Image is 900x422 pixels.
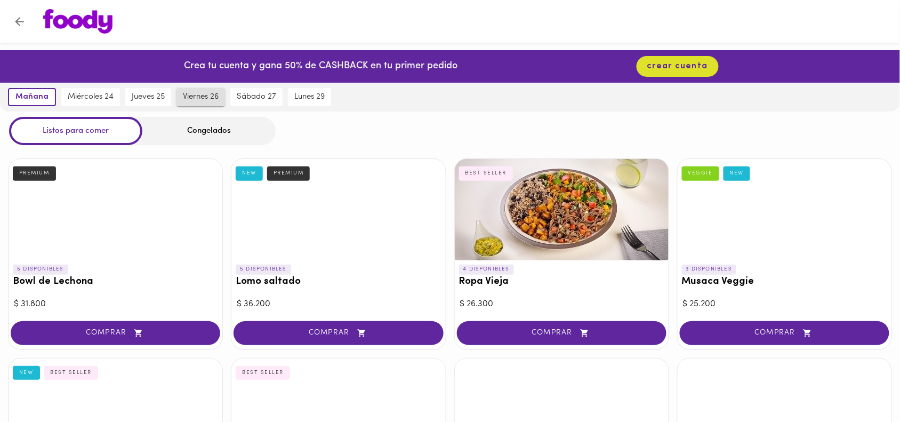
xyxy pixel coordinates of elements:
div: $ 36.200 [237,298,440,310]
button: COMPRAR [457,321,666,345]
span: sábado 27 [237,92,276,102]
div: Lomo saltado [231,159,445,260]
div: NEW [724,166,751,180]
button: COMPRAR [234,321,443,345]
p: 4 DISPONIBLES [459,265,515,274]
p: 5 DISPONIBLES [236,265,291,274]
p: 3 DISPONIBLES [682,265,737,274]
div: $ 25.200 [683,298,886,310]
h3: Ropa Vieja [459,276,664,288]
button: COMPRAR [680,321,889,345]
button: sábado 27 [230,88,283,106]
h3: Bowl de Lechona [13,276,218,288]
div: NEW [236,166,263,180]
button: jueves 25 [125,88,171,106]
span: jueves 25 [132,92,165,102]
button: COMPRAR [11,321,220,345]
button: viernes 26 [176,88,225,106]
button: miércoles 24 [61,88,120,106]
span: mañana [15,92,49,102]
button: crear cuenta [637,56,719,77]
div: Congelados [142,117,276,145]
h3: Musaca Veggie [682,276,887,288]
div: $ 31.800 [14,298,217,310]
iframe: Messagebird Livechat Widget [838,360,889,411]
div: VEGGIE [682,166,719,180]
span: miércoles 24 [68,92,114,102]
p: Crea tu cuenta y gana 50% de CASHBACK en tu primer pedido [184,60,457,74]
div: Ropa Vieja [455,159,669,260]
div: Musaca Veggie [678,159,891,260]
div: BEST SELLER [459,166,513,180]
div: $ 26.300 [460,298,663,310]
div: BEST SELLER [236,366,290,380]
img: logo.png [43,9,112,34]
h3: Lomo saltado [236,276,441,288]
div: BEST SELLER [44,366,99,380]
div: Bowl de Lechona [9,159,222,260]
span: COMPRAR [247,329,430,338]
span: viernes 26 [183,92,219,102]
span: COMPRAR [470,329,653,338]
button: lunes 29 [288,88,331,106]
span: crear cuenta [647,61,708,71]
span: COMPRAR [693,329,876,338]
span: COMPRAR [24,329,207,338]
div: PREMIUM [13,166,56,180]
span: lunes 29 [294,92,325,102]
div: PREMIUM [267,166,310,180]
button: Volver [6,9,33,35]
div: NEW [13,366,40,380]
p: 5 DISPONIBLES [13,265,68,274]
div: Listos para comer [9,117,142,145]
button: mañana [8,88,56,106]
